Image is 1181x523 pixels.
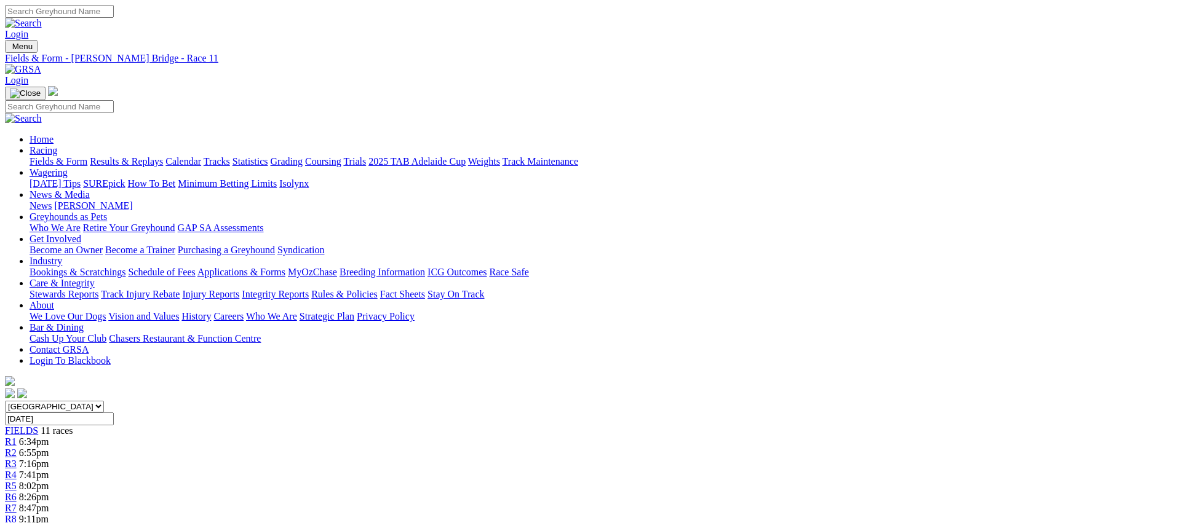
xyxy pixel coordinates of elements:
[30,211,107,222] a: Greyhounds as Pets
[279,178,309,189] a: Isolynx
[10,88,41,98] img: Close
[5,376,15,386] img: logo-grsa-white.png
[41,425,73,436] span: 11 races
[178,245,275,255] a: Purchasing a Greyhound
[380,289,425,299] a: Fact Sheets
[30,156,1176,167] div: Racing
[30,311,106,321] a: We Love Our Dogs
[30,311,1176,322] div: About
[19,458,49,469] span: 7:16pm
[108,311,179,321] a: Vision and Values
[30,256,62,266] a: Industry
[197,267,285,277] a: Applications & Forms
[5,492,17,502] a: R6
[503,156,578,167] a: Track Maintenance
[343,156,366,167] a: Trials
[30,344,89,355] a: Contact GRSA
[30,300,54,310] a: About
[5,388,15,398] img: facebook.svg
[19,436,49,447] span: 6:34pm
[30,278,95,288] a: Care & Integrity
[54,200,132,211] a: [PERSON_NAME]
[213,311,244,321] a: Careers
[489,267,528,277] a: Race Safe
[128,267,195,277] a: Schedule of Fees
[5,5,114,18] input: Search
[19,481,49,491] span: 8:02pm
[30,222,1176,234] div: Greyhounds as Pets
[5,425,38,436] a: FIELDS
[5,100,114,113] input: Search
[30,234,81,244] a: Get Involved
[5,436,17,447] a: R1
[30,200,52,211] a: News
[178,222,264,233] a: GAP SA Assessments
[5,412,114,425] input: Select date
[17,388,27,398] img: twitter.svg
[19,470,49,480] span: 7:41pm
[5,64,41,75] img: GRSA
[357,311,415,321] a: Privacy Policy
[5,458,17,469] a: R3
[178,178,277,189] a: Minimum Betting Limits
[5,53,1176,64] a: Fields & Form - [PERSON_NAME] Bridge - Race 11
[30,333,106,344] a: Cash Up Your Club
[5,40,38,53] button: Toggle navigation
[233,156,268,167] a: Statistics
[5,87,46,100] button: Toggle navigation
[5,503,17,513] a: R7
[30,156,87,167] a: Fields & Form
[5,481,17,491] a: R5
[101,289,180,299] a: Track Injury Rebate
[5,113,42,124] img: Search
[30,267,1176,278] div: Industry
[277,245,324,255] a: Syndication
[427,289,484,299] a: Stay On Track
[368,156,466,167] a: 2025 TAB Adelaide Cup
[165,156,201,167] a: Calendar
[246,311,297,321] a: Who We Are
[5,29,28,39] a: Login
[30,134,54,144] a: Home
[19,447,49,458] span: 6:55pm
[30,178,81,189] a: [DATE] Tips
[242,289,309,299] a: Integrity Reports
[30,333,1176,344] div: Bar & Dining
[30,189,90,200] a: News & Media
[105,245,175,255] a: Become a Trainer
[30,222,81,233] a: Who We Are
[30,245,1176,256] div: Get Involved
[30,289,1176,300] div: Care & Integrity
[30,200,1176,211] div: News & Media
[288,267,337,277] a: MyOzChase
[300,311,354,321] a: Strategic Plan
[48,86,58,96] img: logo-grsa-white.png
[271,156,303,167] a: Grading
[128,178,176,189] a: How To Bet
[30,267,125,277] a: Bookings & Scratchings
[181,311,211,321] a: History
[12,42,33,51] span: Menu
[109,333,261,344] a: Chasers Restaurant & Function Centre
[30,289,98,299] a: Stewards Reports
[19,503,49,513] span: 8:47pm
[19,492,49,502] span: 8:26pm
[5,75,28,85] a: Login
[5,447,17,458] a: R2
[340,267,425,277] a: Breeding Information
[5,470,17,480] a: R4
[204,156,230,167] a: Tracks
[90,156,163,167] a: Results & Replays
[30,178,1176,189] div: Wagering
[182,289,239,299] a: Injury Reports
[30,322,84,332] a: Bar & Dining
